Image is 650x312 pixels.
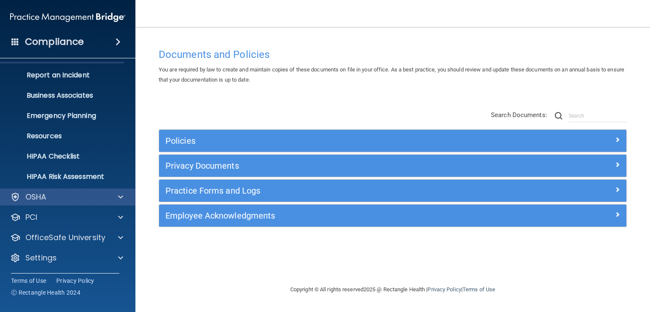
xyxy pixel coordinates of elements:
h4: Compliance [25,36,84,48]
p: OSHA [25,192,47,202]
a: Privacy Policy [56,276,94,285]
img: ic-search.3b580494.png [555,112,562,120]
h5: Employee Acknowledgments [165,211,503,220]
p: Emergency Planning [6,112,121,120]
iframe: Drift Widget Chat Controller [504,253,640,287]
img: PMB logo [10,9,125,26]
p: OfficeSafe University [25,233,105,243]
a: Privacy Documents [165,159,620,172]
p: Business Associates [6,91,121,100]
p: Settings [25,253,57,263]
input: Search [569,109,627,122]
h4: Documents and Policies [159,49,627,60]
div: Copyright © All rights reserved 2025 @ Rectangle Health | | [238,276,547,303]
span: Search Documents: [491,111,547,119]
span: You are required by law to create and maintain copies of these documents on file in your office. ... [159,66,624,83]
span: Ⓒ Rectangle Health 2024 [11,288,80,297]
p: HIPAA Risk Assessment [6,172,121,181]
a: OfficeSafe University [10,233,123,243]
a: Terms of Use [11,276,46,285]
p: Report an Incident [6,71,121,79]
a: Employee Acknowledgments [165,209,620,222]
p: Resources [6,132,121,140]
a: Practice Forms and Logs [165,184,620,197]
p: PCI [25,212,37,222]
a: Terms of Use [463,286,495,293]
a: Privacy Policy [427,286,461,293]
h5: Policies [165,136,503,145]
h5: Practice Forms and Logs [165,186,503,195]
p: HIPAA Checklist [6,152,121,161]
a: Settings [10,253,123,263]
a: Policies [165,134,620,148]
h5: Privacy Documents [165,161,503,170]
a: OSHA [10,192,123,202]
a: PCI [10,212,123,222]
